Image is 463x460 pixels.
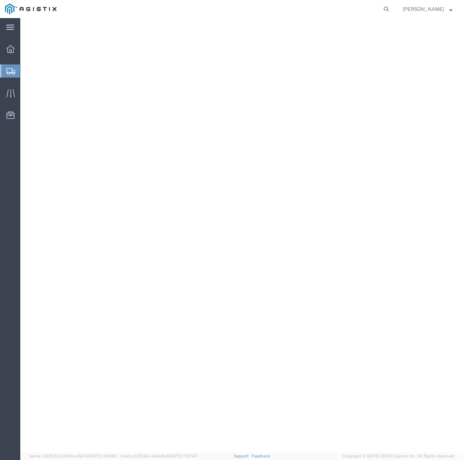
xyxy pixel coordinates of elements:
span: Server: 2025.16.0-21b0bc45e7b [29,454,117,458]
a: Support [234,454,252,458]
img: logo [5,4,57,14]
button: [PERSON_NAME] [402,5,453,13]
a: Feedback [252,454,270,458]
iframe: FS Legacy Container [20,18,463,452]
span: [DATE] 11:37:47 [169,454,197,458]
span: [DATE] 11:54:36 [88,454,117,458]
span: Client: 2025.16.0-b4dc8a9 [120,454,197,458]
span: Copyright © [DATE]-[DATE] Agistix Inc., All Rights Reserved [343,453,454,459]
span: Eric Timmerman [403,5,444,13]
